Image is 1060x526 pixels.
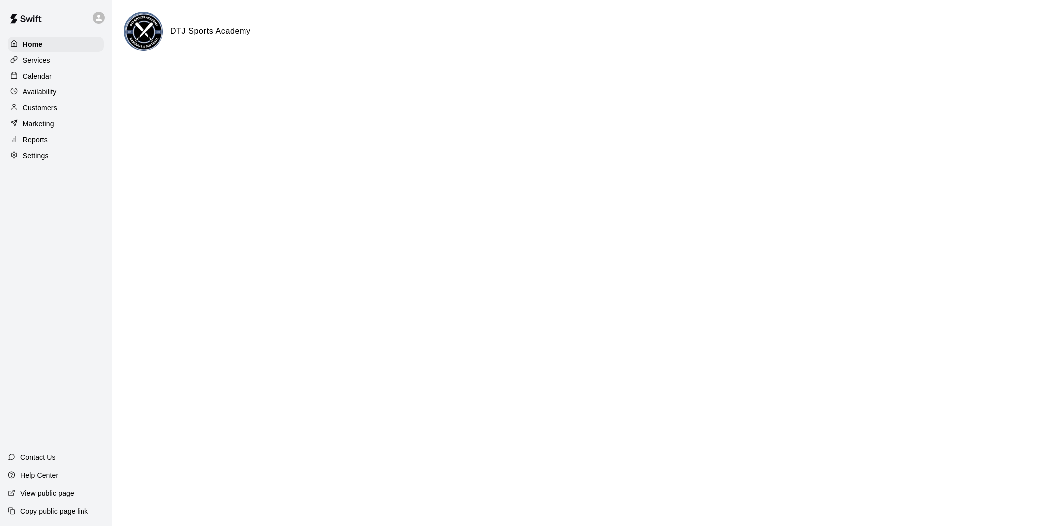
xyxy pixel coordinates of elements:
[170,25,251,38] h6: DTJ Sports Academy
[8,148,104,163] a: Settings
[125,13,163,51] img: DTJ Sports Academy logo
[8,37,104,52] a: Home
[23,103,57,113] p: Customers
[23,87,57,97] p: Availability
[8,85,104,99] a: Availability
[8,116,104,131] a: Marketing
[23,55,50,65] p: Services
[8,132,104,147] a: Reports
[8,53,104,68] a: Services
[23,39,43,49] p: Home
[20,452,56,462] p: Contact Us
[23,71,52,81] p: Calendar
[20,506,88,516] p: Copy public page link
[23,135,48,145] p: Reports
[8,69,104,84] a: Calendar
[20,470,58,480] p: Help Center
[20,488,74,498] p: View public page
[23,151,49,161] p: Settings
[23,119,54,129] p: Marketing
[8,100,104,115] a: Customers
